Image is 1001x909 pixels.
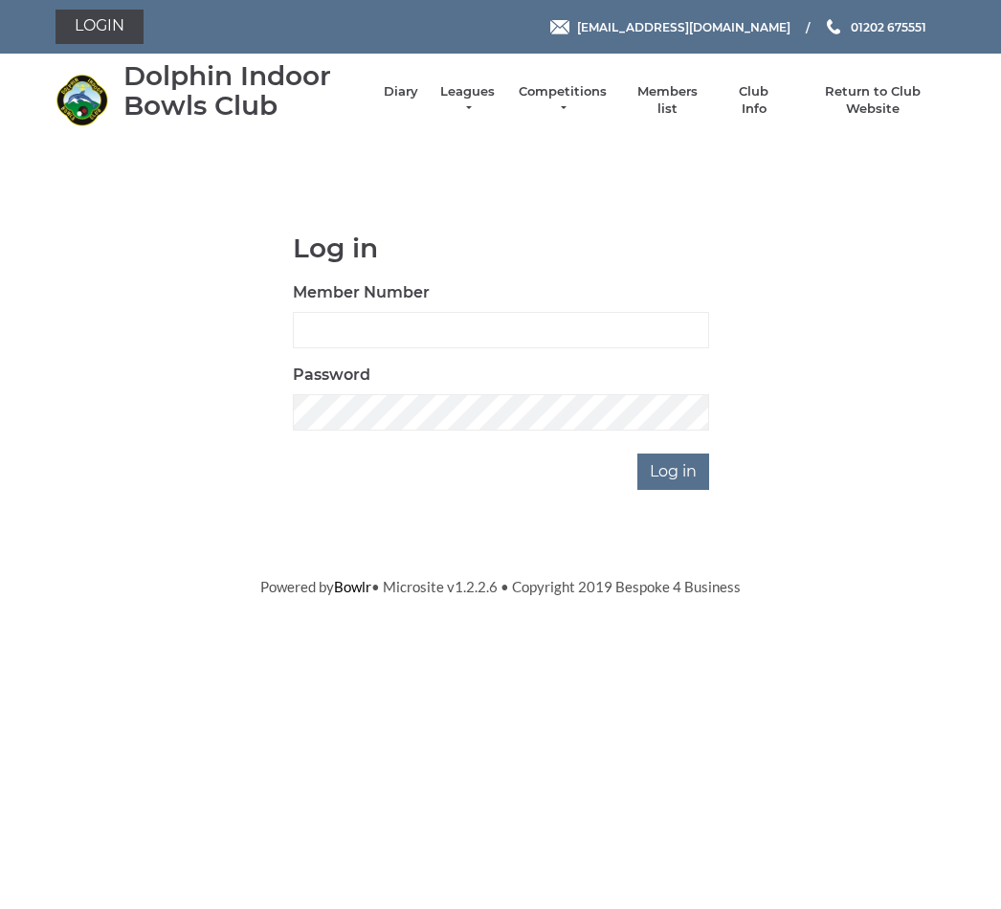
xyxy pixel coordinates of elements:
span: Powered by • Microsite v1.2.2.6 • Copyright 2019 Bespoke 4 Business [260,578,741,595]
label: Member Number [293,281,430,304]
span: [EMAIL_ADDRESS][DOMAIN_NAME] [577,19,790,33]
a: Login [56,10,144,44]
a: Email [EMAIL_ADDRESS][DOMAIN_NAME] [550,18,790,36]
div: Dolphin Indoor Bowls Club [123,61,365,121]
a: Members list [627,83,706,118]
a: Club Info [726,83,782,118]
a: Competitions [517,83,609,118]
a: Bowlr [334,578,371,595]
img: Dolphin Indoor Bowls Club [56,74,108,126]
a: Phone us 01202 675551 [824,18,926,36]
a: Diary [384,83,418,100]
img: Email [550,20,569,34]
input: Log in [637,454,709,490]
span: 01202 675551 [851,19,926,33]
a: Leagues [437,83,498,118]
a: Return to Club Website [801,83,945,118]
label: Password [293,364,370,387]
h1: Log in [293,233,709,263]
img: Phone us [827,19,840,34]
